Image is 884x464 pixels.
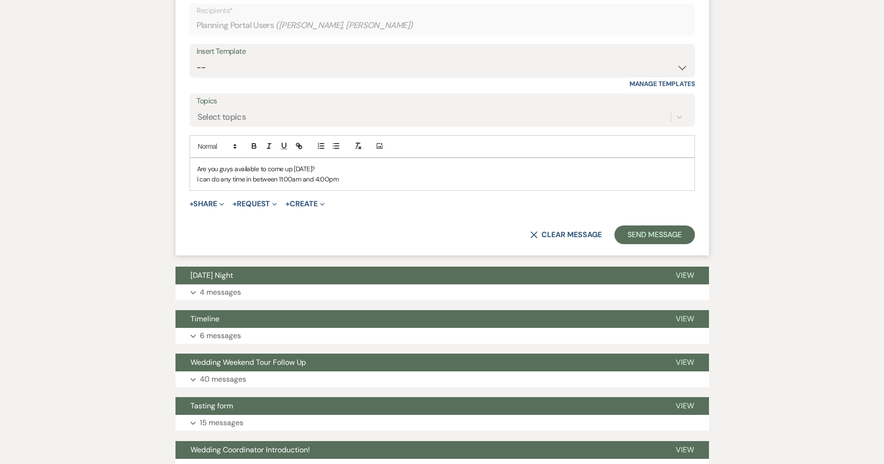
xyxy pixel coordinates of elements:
button: Send Message [614,225,694,244]
span: + [190,200,194,208]
span: ( [PERSON_NAME], [PERSON_NAME] ) [276,19,413,32]
button: Tasting form [175,397,661,415]
span: + [233,200,237,208]
button: View [661,441,709,459]
div: Select topics [197,110,246,123]
button: View [661,310,709,328]
span: View [676,357,694,367]
span: + [285,200,290,208]
button: Share [190,200,225,208]
button: 4 messages [175,284,709,300]
p: Recipients* [197,5,688,17]
span: View [676,445,694,455]
p: 40 messages [200,373,246,385]
span: Timeline [190,314,219,324]
button: Create [285,200,324,208]
button: Clear message [530,231,601,239]
button: View [661,267,709,284]
span: View [676,314,694,324]
div: Planning Portal Users [197,16,688,35]
button: 15 messages [175,415,709,431]
button: 6 messages [175,328,709,344]
label: Topics [197,94,688,108]
p: 6 messages [200,330,241,342]
button: View [661,354,709,371]
button: [DATE] Night [175,267,661,284]
span: [DATE] Night [190,270,233,280]
button: 40 messages [175,371,709,387]
button: Timeline [175,310,661,328]
span: View [676,270,694,280]
p: I can do any time in between 11:00am and 4:00pm [197,174,687,184]
button: View [661,397,709,415]
button: Request [233,200,277,208]
button: Wedding Weekend Tour Follow Up [175,354,661,371]
a: Manage Templates [629,80,695,88]
p: 15 messages [200,417,243,429]
span: View [676,401,694,411]
span: Wedding Coordinator Introduction! [190,445,310,455]
p: 4 messages [200,286,241,298]
button: Wedding Coordinator Introduction! [175,441,661,459]
span: Tasting form [190,401,233,411]
span: Wedding Weekend Tour Follow Up [190,357,306,367]
div: Insert Template [197,45,688,58]
p: Are you guys available to come up [DATE]? [197,164,687,174]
